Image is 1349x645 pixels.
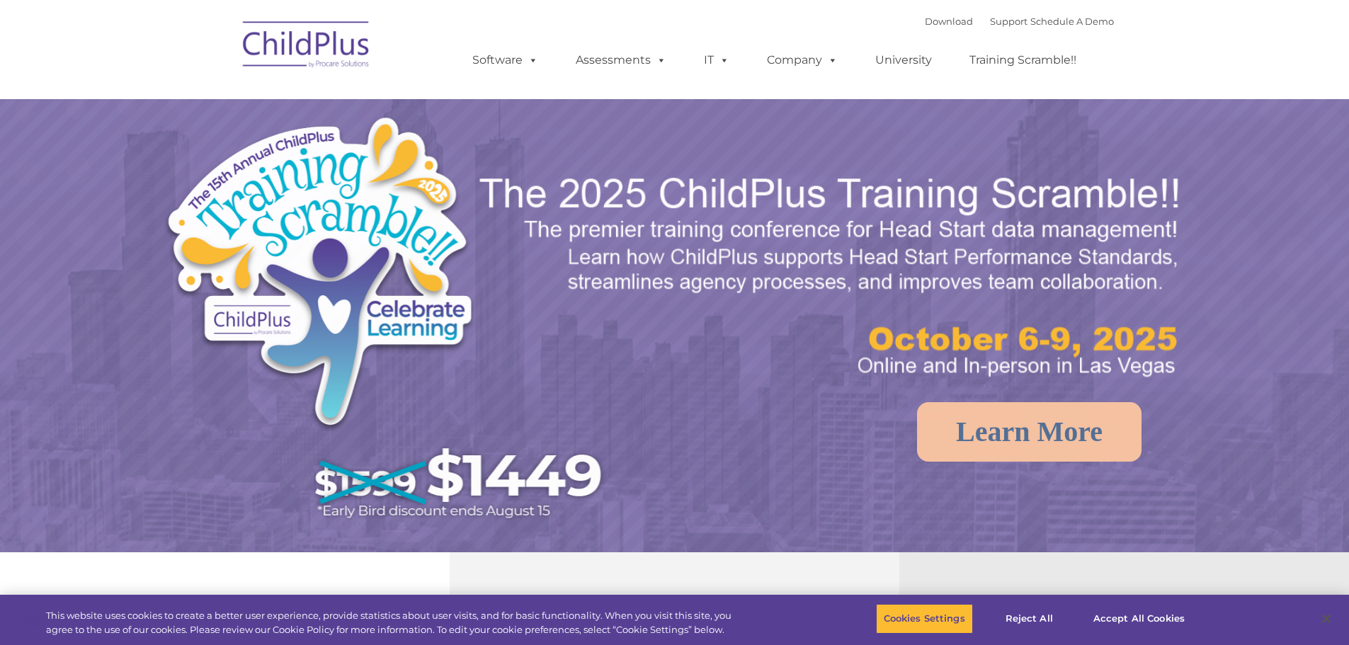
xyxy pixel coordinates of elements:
a: Software [458,46,552,74]
a: Assessments [562,46,681,74]
a: Support [990,16,1028,27]
a: University [861,46,946,74]
a: IT [690,46,744,74]
a: Learn More [917,402,1142,462]
button: Accept All Cookies [1086,604,1193,634]
img: ChildPlus by Procare Solutions [236,11,377,82]
button: Close [1311,603,1342,634]
span: Last name [197,93,240,104]
a: Training Scramble!! [955,46,1091,74]
a: Company [753,46,852,74]
button: Cookies Settings [876,604,973,634]
span: Phone number [197,152,257,162]
a: Schedule A Demo [1030,16,1114,27]
div: This website uses cookies to create a better user experience, provide statistics about user visit... [46,609,742,637]
button: Reject All [985,604,1074,634]
a: Download [925,16,973,27]
font: | [925,16,1114,27]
